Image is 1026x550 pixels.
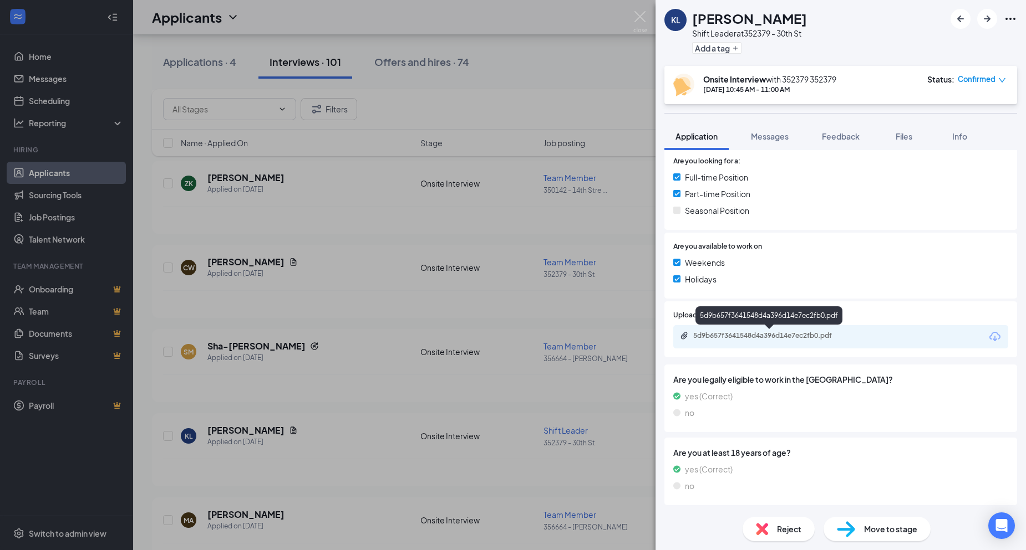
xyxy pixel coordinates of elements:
span: Application [675,131,718,141]
span: Are you available to work on [673,241,762,252]
div: KL [671,14,680,25]
h1: [PERSON_NAME] [692,9,807,28]
div: Shift Leader at 352379 - 30th St [692,28,807,39]
span: Are you looking for a: [673,156,740,167]
span: yes (Correct) [685,463,733,475]
button: ArrowLeftNew [951,9,971,29]
a: Paperclip5d9b657f3641548d4a396d14e7ec2fb0.pdf [680,331,860,342]
span: Weekends [685,256,725,269]
div: 5d9b657f3641548d4a396d14e7ec2fb0.pdf [695,306,842,325]
div: [DATE] 10:45 AM - 11:00 AM [703,85,836,94]
span: Messages [751,131,789,141]
svg: ArrowLeftNew [954,12,967,25]
div: Status : [927,74,954,85]
div: Open Intercom Messenger [988,512,1015,539]
button: PlusAdd a tag [692,42,741,54]
span: Part-time Position [685,188,750,200]
span: yes (Correct) [685,390,733,402]
span: Are you at least 18 years of age? [673,446,1008,459]
div: 5d9b657f3641548d4a396d14e7ec2fb0.pdf [693,331,849,340]
b: Onsite Interview [703,74,766,84]
svg: ArrowRight [981,12,994,25]
span: Seasonal Position [685,204,749,217]
span: Reject [777,523,801,535]
svg: Ellipses [1004,12,1017,25]
span: Info [952,131,967,141]
svg: Plus [732,45,739,52]
span: Files [896,131,912,141]
span: Feedback [822,131,860,141]
span: Upload Resume [673,310,724,321]
span: no [685,407,694,419]
span: down [998,76,1006,84]
span: Are you legally eligible to work in the [GEOGRAPHIC_DATA]? [673,373,1008,385]
span: no [685,480,694,492]
div: with 352379 352379 [703,74,836,85]
span: Full-time Position [685,171,748,183]
span: Move to stage [864,523,917,535]
span: Holidays [685,273,717,285]
svg: Download [988,330,1002,343]
span: Confirmed [958,74,995,85]
button: ArrowRight [977,9,997,29]
svg: Paperclip [680,331,689,340]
